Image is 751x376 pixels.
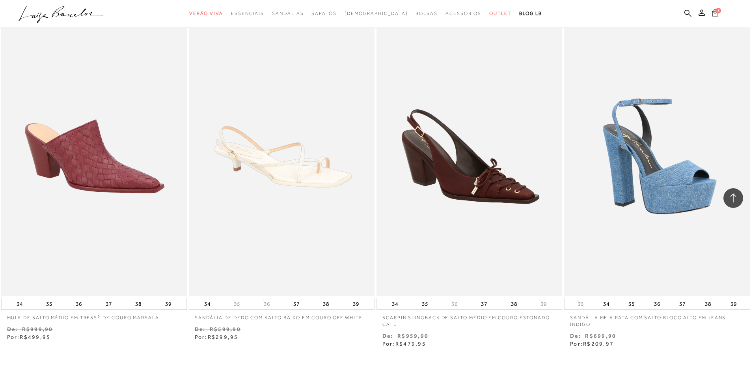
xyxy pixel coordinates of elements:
span: R$499,95 [20,334,50,340]
button: 37 [677,298,688,309]
a: SCARPIN SLINGBACK DE SALTO MÉDIO EM COURO ESTONADO CAFÉ [376,310,562,328]
span: Essenciais [231,11,264,16]
a: categoryNavScreenReaderText [189,6,223,21]
small: De: [195,326,206,332]
button: 3 [710,9,721,19]
img: SANDÁLIA MEIA PATA COM SALTO BLOCO ALTO EM JEANS ÍNDIGO [565,18,749,295]
button: 39 [728,298,739,309]
img: SANDÁLIA DE DEDO COM SALTO BAIXO EM COURO OFF WHITE [190,18,374,295]
button: 34 [202,298,213,309]
small: R$699,90 [585,333,616,339]
span: R$299,95 [208,334,239,340]
button: 36 [449,300,460,308]
span: 3 [716,8,721,13]
button: 38 [321,298,332,309]
a: categoryNavScreenReaderText [489,6,511,21]
small: De: [382,333,393,339]
button: 36 [652,298,663,309]
a: MULE DE SALTO MÉDIO EM TRESSÊ DE COURO MARSALA [1,310,187,321]
button: 38 [133,298,144,309]
button: 39 [350,298,362,309]
a: categoryNavScreenReaderText [416,6,438,21]
button: 34 [389,298,401,309]
span: [DEMOGRAPHIC_DATA] [345,11,408,16]
button: 36 [261,300,272,308]
button: 34 [601,298,612,309]
button: 35 [44,298,55,309]
span: Por: [382,340,426,347]
span: Verão Viva [189,11,223,16]
span: Por: [195,334,239,340]
small: R$999,90 [22,326,53,332]
button: 39 [538,300,549,308]
span: Por: [7,334,51,340]
button: 35 [419,298,430,309]
small: R$599,90 [210,326,241,332]
a: categoryNavScreenReaderText [231,6,264,21]
button: 34 [14,298,25,309]
span: Outlet [489,11,511,16]
a: categoryNavScreenReaderText [445,6,481,21]
span: Por: [570,340,614,347]
span: Sandálias [272,11,304,16]
button: 37 [479,298,490,309]
small: De: [570,333,581,339]
span: Sapatos [311,11,336,16]
button: 35 [231,300,242,308]
button: 39 [163,298,174,309]
button: 36 [73,298,84,309]
span: Bolsas [416,11,438,16]
span: BLOG LB [519,11,542,16]
button: 38 [703,298,714,309]
a: BLOG LB [519,6,542,21]
small: De: [7,326,18,332]
span: Acessórios [445,11,481,16]
img: MULE DE SALTO MÉDIO EM TRESSÊ DE COURO MARSALA [2,18,186,295]
a: SANDÁLIA DE DEDO COM SALTO BAIXO EM COURO OFF WHITE [189,310,375,321]
button: 37 [291,298,302,309]
span: R$479,95 [395,340,426,347]
a: categoryNavScreenReaderText [311,6,336,21]
a: noSubCategoriesText [345,6,408,21]
a: categoryNavScreenReaderText [272,6,304,21]
small: R$959,90 [397,333,429,339]
img: SCARPIN SLINGBACK DE SALTO MÉDIO EM COURO ESTONADO CAFÉ [377,18,561,295]
span: R$209,97 [583,340,614,347]
button: 38 [509,298,520,309]
button: 33 [575,300,586,308]
button: 35 [626,298,637,309]
a: SANDÁLIA MEIA PATA COM SALTO BLOCO ALTO EM JEANS ÍNDIGO [564,310,750,328]
button: 37 [103,298,114,309]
